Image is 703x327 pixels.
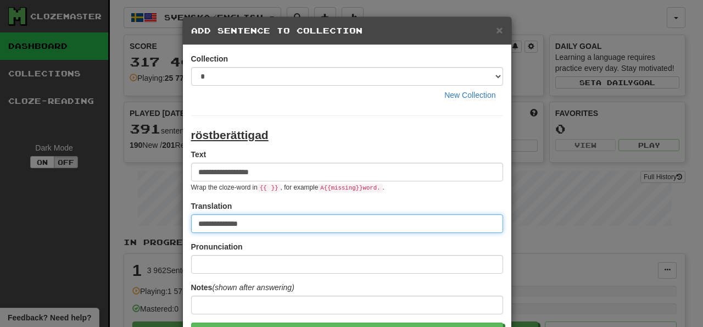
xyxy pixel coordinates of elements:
[496,24,503,36] button: Close
[437,86,503,104] button: New Collection
[212,283,294,292] em: (shown after answering)
[191,53,228,64] label: Collection
[191,201,232,212] label: Translation
[496,24,503,36] span: ×
[258,184,269,192] code: {{
[269,184,281,192] code: }}
[191,129,269,141] u: röstberättigad
[191,282,294,293] label: Notes
[191,149,207,160] label: Text
[191,25,503,36] h5: Add Sentence to Collection
[191,184,384,191] small: Wrap the cloze-word in , for example .
[191,241,243,252] label: Pronunciation
[318,184,382,192] code: A {{ missing }} word.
